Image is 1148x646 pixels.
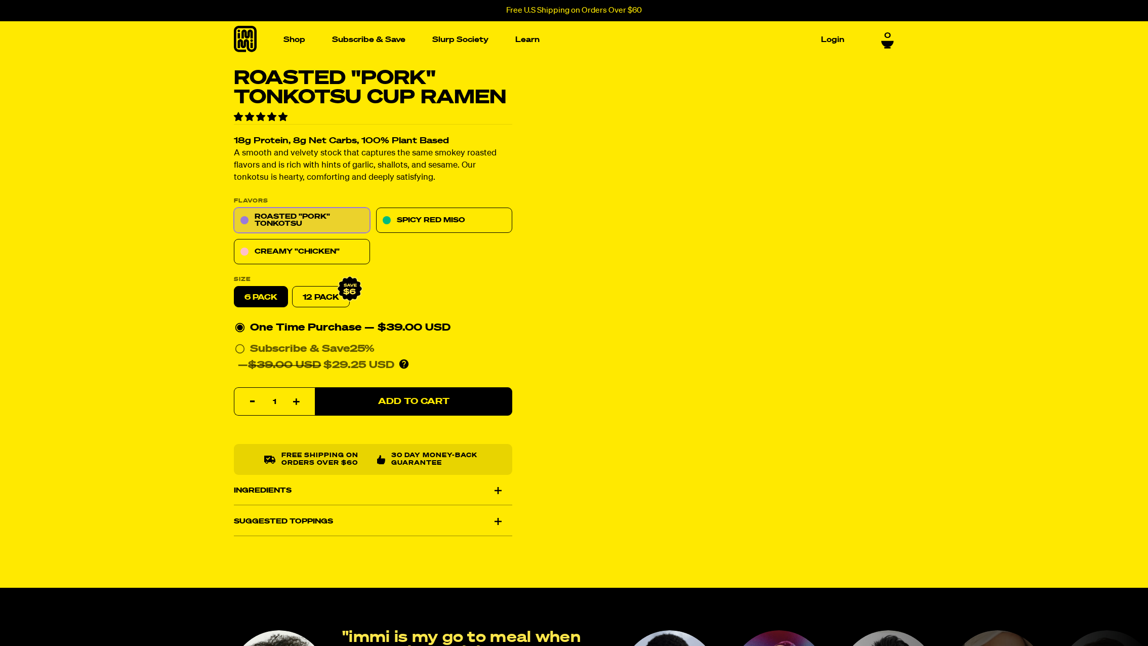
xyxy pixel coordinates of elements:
a: Shop [279,32,309,48]
a: Roasted "Pork" Tonkotsu [234,208,370,233]
p: Flavors [234,198,512,204]
div: — $39.00 USD [364,320,450,336]
div: Ingredients [234,476,512,505]
label: Size [234,277,512,282]
a: Login [817,32,848,48]
a: Learn [511,32,544,48]
p: 30 Day Money-Back Guarantee [391,453,482,467]
a: Subscribe & Save [328,32,409,48]
h2: 18g Protein, 8g Net Carbs, 100% Plant Based [234,137,512,146]
div: One Time Purchase [235,320,511,336]
a: Slurp Society [428,32,493,48]
p: Free U.S Shipping on Orders Over $60 [506,6,642,15]
h1: Roasted "Pork" Tonkotsu Cup Ramen [234,69,512,107]
span: 25% [350,344,375,354]
label: 6 pack [234,287,288,308]
a: 12 Pack [292,287,350,308]
div: — $29.25 USD [238,357,394,374]
div: Suggested Toppings [234,508,512,536]
span: 4.78 stars [234,113,290,122]
a: Creamy "Chicken" [234,239,370,265]
span: Add to Cart [378,397,449,406]
a: Spicy Red Miso [376,208,512,233]
del: $39.00 USD [248,360,321,371]
p: A smooth and velvety stock that captures the same smokey roasted flavors and is rich with hints o... [234,148,512,184]
p: Free shipping on orders over $60 [281,453,369,467]
a: 0 [881,28,894,45]
div: Subscribe & Save [250,341,375,357]
button: Add to Cart [315,388,512,416]
input: quantity [240,388,309,417]
nav: Main navigation [279,21,848,58]
span: 0 [884,28,891,37]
